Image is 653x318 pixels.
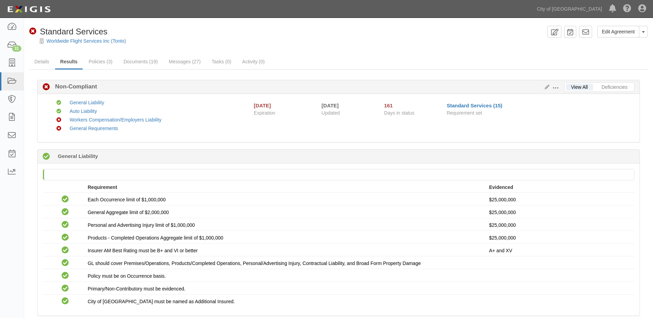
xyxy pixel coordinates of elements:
div: [DATE] [254,102,271,109]
p: $25,000,000 [489,196,629,203]
a: Tasks (0) [207,55,236,68]
a: Policies (3) [83,55,117,68]
a: Deficiencies [597,84,633,91]
div: 31 [12,45,21,52]
span: General Aggregate limit of $2,000,000 [88,210,169,215]
i: Compliant [62,234,69,241]
div: [DATE] [322,102,374,109]
span: Updated [322,110,340,116]
strong: Requirement [88,184,117,190]
span: Days in status [384,110,414,116]
p: $25,000,000 [489,209,629,216]
a: Edit Agreement [597,26,639,38]
span: Products - Completed Operations Aggregate limit of $1,000,000 [88,235,223,241]
a: Messages (27) [164,55,206,68]
a: View All [566,84,593,91]
i: Compliant [62,247,69,254]
span: Insurer AM Best Rating must be B+ and VI or better [88,248,198,253]
i: Compliant [62,285,69,292]
i: Non-Compliant [56,118,61,123]
i: Compliant 26 days (since 08/13/2025) [43,153,50,160]
i: Non-Compliant [29,28,36,35]
span: GL should cover Premises/Operations, Products/Completed Operations, Personal/Advertising Injury, ... [88,261,421,266]
a: General Requirements [70,126,118,131]
span: City of [GEOGRAPHIC_DATA] must be named as Additional Insured. [88,299,235,304]
p: $25,000,000 [489,222,629,229]
i: Compliant [62,209,69,216]
a: Results [55,55,83,70]
i: Compliant [62,196,69,203]
span: Policy must be on Occurrence basis. [88,273,166,279]
b: Non-Compliant [50,83,97,91]
span: Requirement set [447,110,482,116]
strong: Evidenced [489,184,513,190]
a: Standard Services (15) [447,103,503,108]
i: Compliant [62,298,69,305]
i: Non-Compliant [43,84,50,91]
b: General Liability [58,152,98,160]
i: Compliant [62,221,69,229]
p: $25,000,000 [489,234,629,241]
i: Compliant [56,109,61,114]
a: City of [GEOGRAPHIC_DATA] [534,2,605,16]
i: Compliant [62,259,69,267]
a: Documents (19) [118,55,163,68]
p: A+ and XV [489,247,629,254]
img: logo-5460c22ac91f19d4615b14bd174203de0afe785f0fc80cf4dbbc73dc1793850b.png [5,3,53,15]
span: Each Occurrence limit of $1,000,000 [88,197,166,202]
span: Primary/Non-Contributory must be evidenced. [88,286,186,291]
a: General Liability [70,100,104,105]
span: Personal and Advertising Injury limit of $1,000,000 [88,222,195,228]
i: Compliant [62,272,69,279]
div: Standard Services [29,26,107,38]
a: Edit Results [542,84,549,90]
i: Compliant [56,100,61,105]
i: Non-Compliant [56,126,61,131]
a: Workers Compensation/Employers Liability [70,117,161,123]
div: Since 03/31/2025 [384,102,442,109]
i: Help Center - Complianz [623,5,631,13]
a: Worldwide Flight Services Inc (Tonto) [46,38,126,44]
a: Details [29,55,54,68]
a: Activity (0) [237,55,270,68]
span: Expiration [254,109,316,116]
span: Standard Services [40,27,107,36]
a: Auto Liability [70,108,97,114]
